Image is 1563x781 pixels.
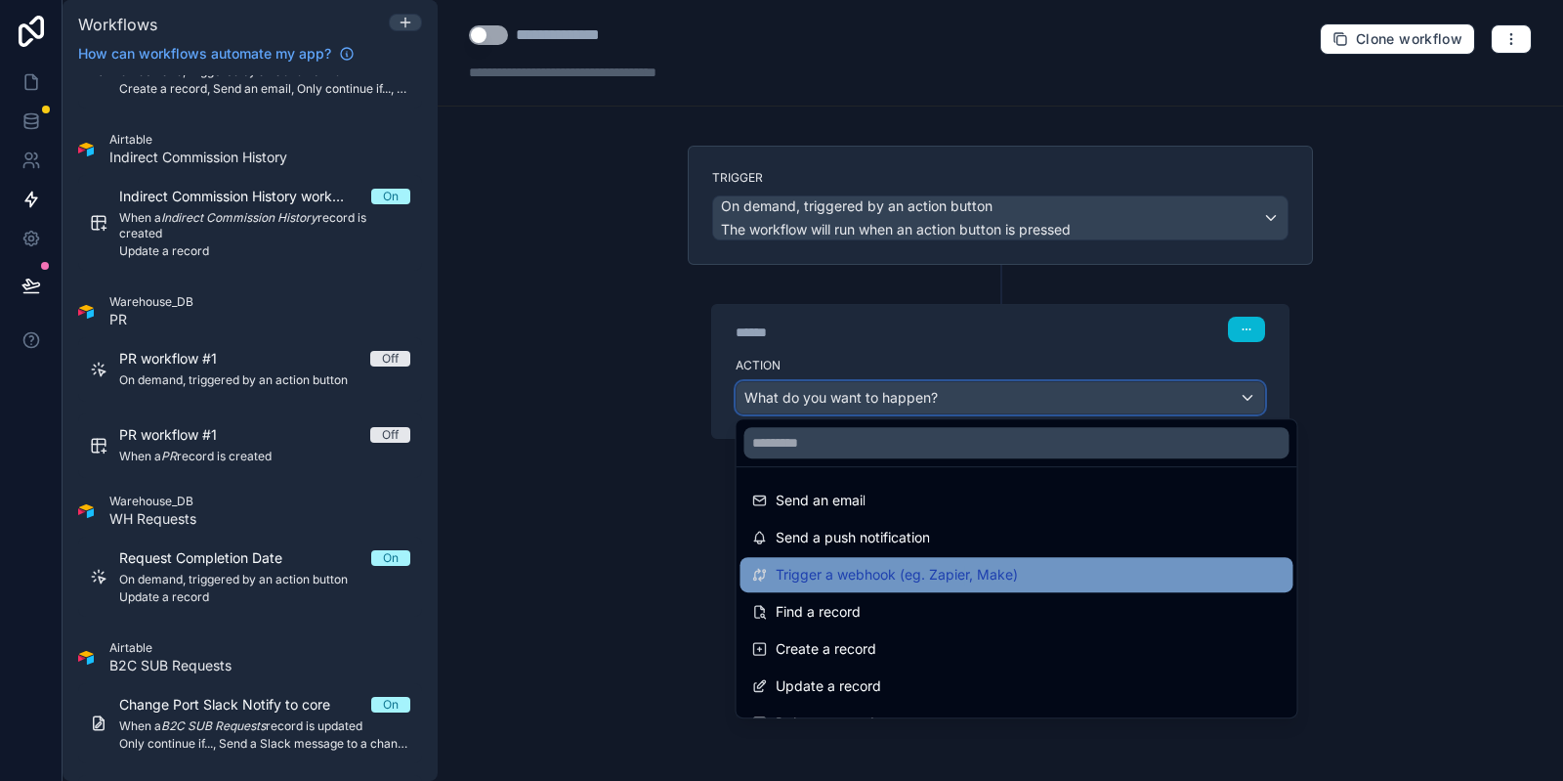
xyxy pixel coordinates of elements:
span: Delete a record [776,712,874,735]
span: Trigger a webhook (eg. Zapier, Make) [776,563,1018,586]
span: Update a record [776,674,881,698]
span: Find a record [776,600,861,624]
span: Create a record [776,637,876,661]
span: Send a push notification [776,526,930,549]
span: Send an email [776,489,866,512]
